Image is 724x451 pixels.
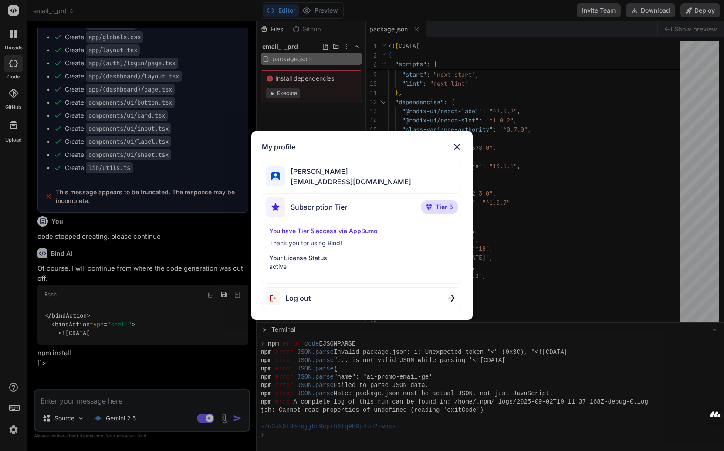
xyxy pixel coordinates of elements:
p: You have Tier 5 access via AppSumo [269,227,455,235]
img: logout [266,291,285,305]
span: [EMAIL_ADDRESS][DOMAIN_NAME] [285,176,411,187]
p: active [269,262,455,271]
img: profile [271,172,280,180]
img: subscription [266,197,285,217]
img: close [448,295,455,302]
span: Tier 5 [436,203,453,211]
span: Log out [285,293,311,303]
span: [PERSON_NAME] [285,166,411,176]
img: close [452,142,462,152]
p: Thank you for using Bind! [269,239,455,248]
h1: My profile [262,142,295,152]
p: Your License Status [269,254,455,262]
img: premium [426,204,432,210]
span: Subscription Tier [291,202,347,212]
